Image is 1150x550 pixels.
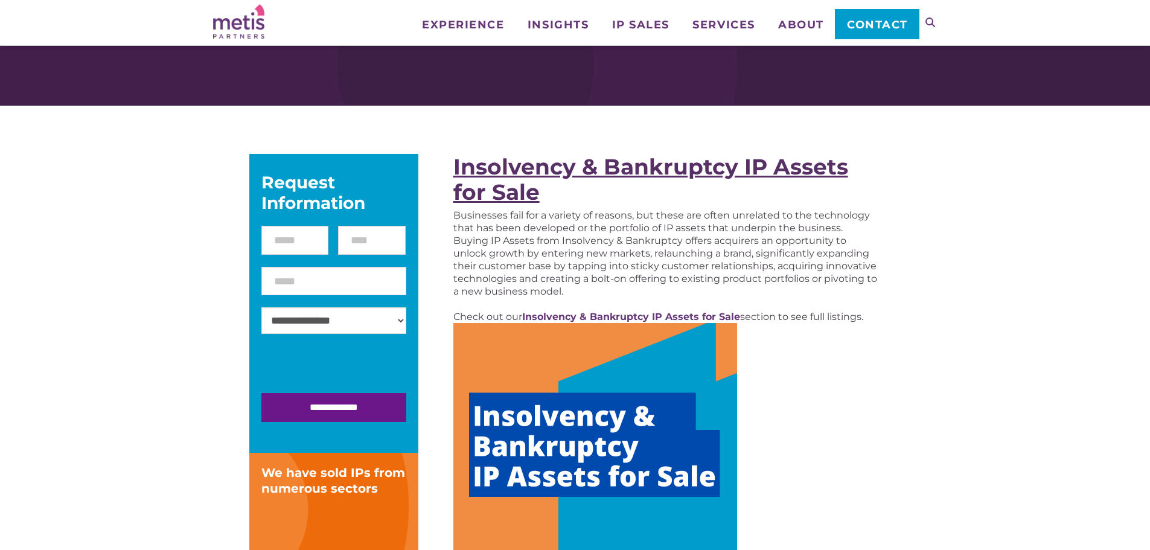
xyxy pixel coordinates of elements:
[522,311,740,322] a: Insolvency & Bankruptcy IP Assets for Sale
[847,19,908,30] span: Contact
[261,172,406,213] div: Request Information
[453,310,878,323] p: Check out our section to see full listings.
[261,465,406,496] div: We have sold IPs from numerous sectors
[453,153,848,205] a: Insolvency & Bankruptcy IP Assets for Sale
[453,209,878,298] p: Businesses fail for a variety of reasons, but these are often unrelated to the technology that ha...
[422,19,504,30] span: Experience
[261,346,445,393] iframe: reCAPTCHA
[528,19,589,30] span: Insights
[778,19,824,30] span: About
[835,9,919,39] a: Contact
[692,19,755,30] span: Services
[213,4,264,39] img: Metis Partners
[612,19,669,30] span: IP Sales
